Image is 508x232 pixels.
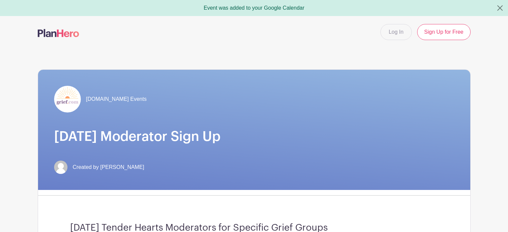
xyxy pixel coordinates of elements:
a: Sign Up for Free [417,24,470,40]
span: Created by [PERSON_NAME] [73,163,144,171]
img: grief-logo-planhero.png [54,86,81,112]
h1: [DATE] Moderator Sign Up [54,129,454,145]
span: [DOMAIN_NAME] Events [86,95,147,103]
a: Log In [380,24,412,40]
img: default-ce2991bfa6775e67f084385cd625a349d9dcbb7a52a09fb2fda1e96e2d18dcdb.png [54,161,67,174]
img: logo-507f7623f17ff9eddc593b1ce0a138ce2505c220e1c5a4e2b4648c50719b7d32.svg [38,29,79,37]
